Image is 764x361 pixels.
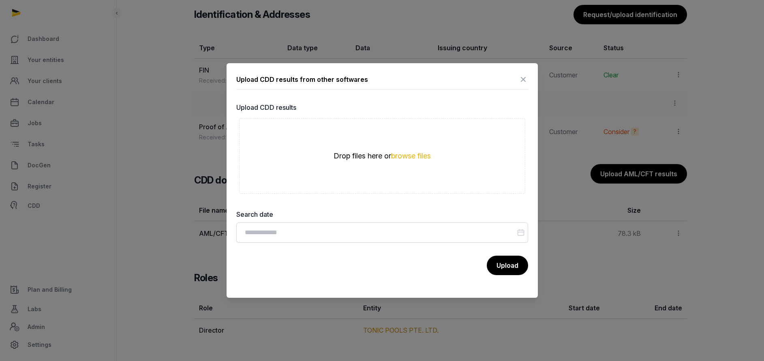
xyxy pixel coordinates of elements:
label: Search date [236,209,528,219]
input: Datepicker input [236,222,528,243]
div: Uppy Dashboard [236,115,528,197]
button: browse files [391,152,431,160]
div: Upload CDD results from other softwares [236,75,368,84]
label: Upload CDD results [236,103,528,112]
div: Drop files here or [285,151,479,161]
button: Upload [487,256,528,275]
